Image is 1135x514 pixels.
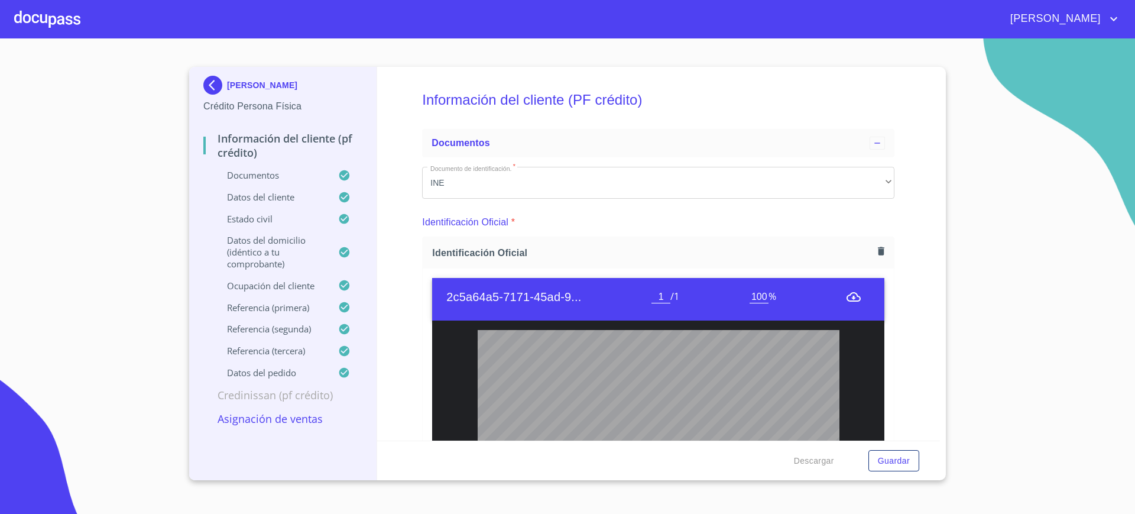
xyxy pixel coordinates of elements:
[203,388,362,402] p: Credinissan (PF crédito)
[422,76,894,124] h5: Información del cliente (PF crédito)
[422,167,894,199] div: INE
[203,345,338,357] p: Referencia (tercera)
[432,247,873,259] span: Identificación Oficial
[203,412,362,426] p: Asignación de Ventas
[203,280,338,292] p: Ocupación del Cliente
[203,191,338,203] p: Datos del cliente
[1001,9,1121,28] button: account of current user
[868,450,919,472] button: Guardar
[203,76,362,99] div: [PERSON_NAME]
[422,215,508,229] p: Identificación Oficial
[794,454,834,468] span: Descargar
[446,287,651,306] h6: 2c5a64a5-7171-45ad-9...
[422,129,894,157] div: Documentos
[432,138,489,148] span: Documentos
[203,169,338,181] p: Documentos
[203,234,338,270] p: Datos del domicilio (idéntico a tu comprobante)
[1001,9,1107,28] span: [PERSON_NAME]
[203,131,362,160] p: Información del cliente (PF crédito)
[878,454,910,468] span: Guardar
[847,290,861,304] button: menu
[203,99,362,114] p: Crédito Persona Física
[768,290,776,303] span: %
[670,290,679,303] span: / 1
[789,450,839,472] button: Descargar
[203,323,338,335] p: Referencia (segunda)
[203,76,227,95] img: Docupass spot blue
[203,302,338,313] p: Referencia (primera)
[227,80,297,90] p: [PERSON_NAME]
[203,213,338,225] p: Estado Civil
[203,367,338,379] p: Datos del pedido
